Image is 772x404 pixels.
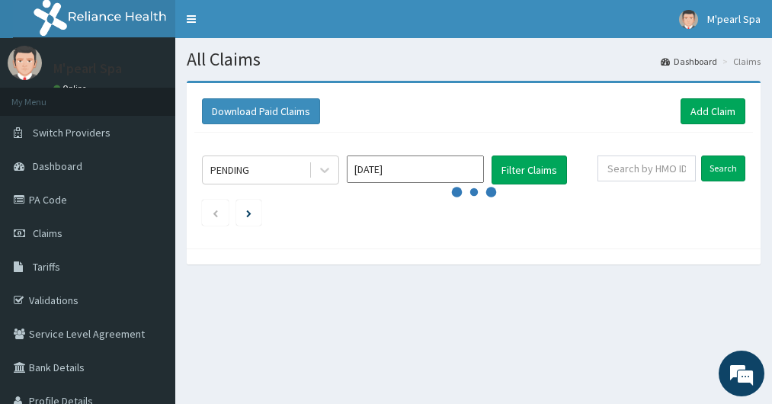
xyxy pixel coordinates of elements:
a: Dashboard [661,55,717,68]
a: Online [53,83,90,94]
img: User Image [679,10,698,29]
span: Claims [33,226,62,240]
svg: audio-loading [451,169,497,215]
button: Filter Claims [492,156,567,184]
span: M'pearl Spa [707,12,761,26]
a: Next page [246,206,251,220]
span: Switch Providers [33,126,111,139]
button: Download Paid Claims [202,98,320,124]
a: Add Claim [681,98,745,124]
input: Search by HMO ID [597,156,696,181]
li: Claims [719,55,761,68]
input: Search [701,156,745,181]
h1: All Claims [187,50,761,69]
span: Tariffs [33,260,60,274]
img: User Image [8,46,42,80]
input: Select Month and Year [347,156,484,183]
p: M'pearl Spa [53,62,122,75]
a: Previous page [212,206,219,220]
div: PENDING [210,162,249,178]
span: Dashboard [33,159,82,173]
